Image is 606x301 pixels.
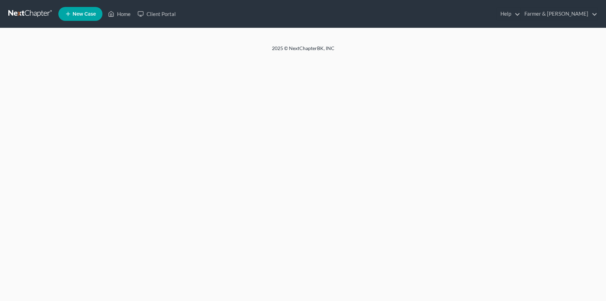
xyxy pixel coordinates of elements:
[521,8,597,20] a: Farmer & [PERSON_NAME]
[105,45,501,57] div: 2025 © NextChapterBK, INC
[58,7,102,21] new-legal-case-button: New Case
[134,8,179,20] a: Client Portal
[497,8,520,20] a: Help
[105,8,134,20] a: Home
